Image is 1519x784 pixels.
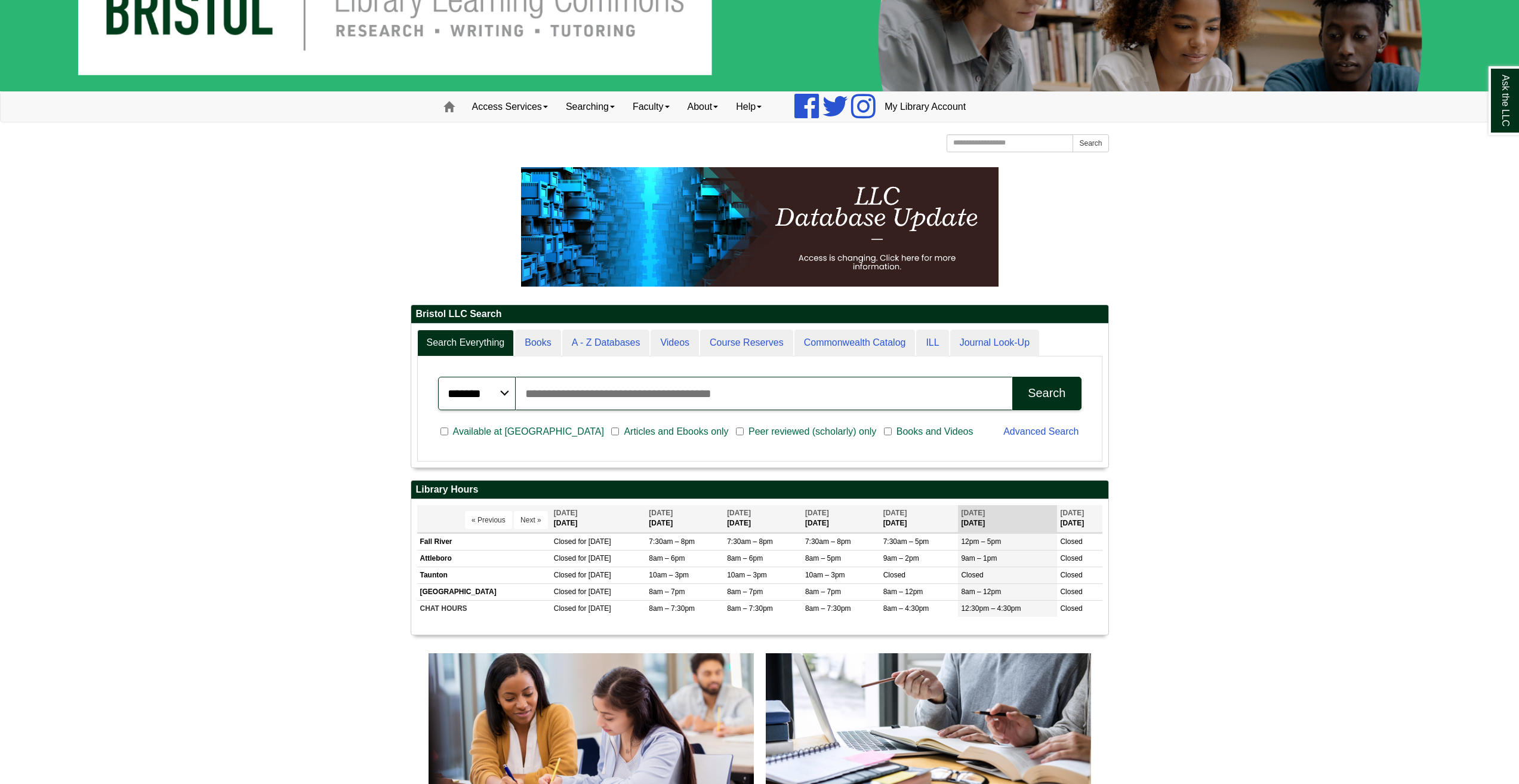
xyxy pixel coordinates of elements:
button: « Previous [465,511,512,529]
button: Search [1073,134,1108,152]
td: CHAT HOURS [417,601,551,617]
span: Closed [1060,554,1082,562]
input: Articles and Ebooks only [611,426,619,437]
span: 12:30pm – 4:30pm [961,604,1021,613]
span: 9am – 2pm [883,554,919,562]
span: [DATE] [1060,509,1084,517]
td: Taunton [417,567,551,583]
a: Books [515,330,560,356]
span: [DATE] [554,509,578,517]
img: HTML tutorial [521,167,999,287]
span: 12pm – 5pm [961,537,1001,546]
span: Closed [1060,588,1082,596]
span: Articles and Ebooks only [619,425,733,439]
th: [DATE] [802,505,880,532]
span: Peer reviewed (scholarly) only [744,425,881,439]
span: for [DATE] [578,604,611,613]
span: for [DATE] [578,571,611,579]
span: 10am – 3pm [805,571,845,579]
th: [DATE] [958,505,1057,532]
span: Closed [554,554,576,562]
button: Next » [514,511,548,529]
a: My Library Account [876,92,975,122]
td: Fall River [417,533,551,550]
a: Help [727,92,771,122]
span: 8am – 6pm [649,554,685,562]
a: About [679,92,728,122]
span: 7:30am – 8pm [649,537,695,546]
span: 8am – 7pm [649,588,685,596]
span: 8am – 6pm [727,554,763,562]
span: [DATE] [961,509,985,517]
span: 8am – 7:30pm [649,604,695,613]
a: Advanced Search [1003,426,1079,436]
td: [GEOGRAPHIC_DATA] [417,583,551,600]
span: 8am – 5pm [805,554,841,562]
th: [DATE] [880,505,959,532]
span: [DATE] [727,509,751,517]
h2: Bristol LLC Search [411,305,1108,324]
span: Closed [554,537,576,546]
a: Searching [557,92,624,122]
span: for [DATE] [578,537,611,546]
td: Attleboro [417,550,551,567]
span: 10am – 3pm [649,571,689,579]
span: 10am – 3pm [727,571,767,579]
span: 8am – 12pm [883,588,923,596]
span: [DATE] [883,509,907,517]
input: Peer reviewed (scholarly) only [736,426,744,437]
input: Books and Videos [884,426,892,437]
span: Closed [1060,604,1082,613]
span: 7:30am – 5pm [883,537,929,546]
th: [DATE] [724,505,802,532]
h2: Library Hours [411,481,1108,499]
a: A - Z Databases [562,330,650,356]
input: Available at [GEOGRAPHIC_DATA] [440,426,448,437]
span: 8am – 4:30pm [883,604,929,613]
a: Videos [651,330,699,356]
span: Closed [1060,537,1082,546]
a: Journal Look-Up [950,330,1039,356]
span: 8am – 7:30pm [727,604,773,613]
span: Closed [554,604,576,613]
span: 7:30am – 8pm [727,537,773,546]
span: for [DATE] [578,554,611,562]
span: [DATE] [805,509,829,517]
span: 7:30am – 8pm [805,537,851,546]
span: Closed [1060,571,1082,579]
span: 8am – 12pm [961,588,1001,596]
th: [DATE] [551,505,646,532]
a: Search Everything [417,330,514,356]
span: Closed [554,571,576,579]
a: ILL [916,330,948,356]
span: Closed [961,571,983,579]
span: [DATE] [649,509,673,517]
span: Available at [GEOGRAPHIC_DATA] [448,425,609,439]
div: Search [1028,386,1065,400]
a: Faculty [624,92,679,122]
span: Closed [883,571,905,579]
span: 8am – 7:30pm [805,604,851,613]
button: Search [1012,377,1081,410]
a: Course Reserves [700,330,793,356]
span: for [DATE] [578,588,611,596]
a: Access Services [463,92,557,122]
th: [DATE] [646,505,724,532]
span: Books and Videos [892,425,978,439]
span: Closed [554,588,576,596]
th: [DATE] [1057,505,1102,532]
span: 9am – 1pm [961,554,997,562]
span: 8am – 7pm [727,588,763,596]
span: 8am – 7pm [805,588,841,596]
a: Commonwealth Catalog [794,330,916,356]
